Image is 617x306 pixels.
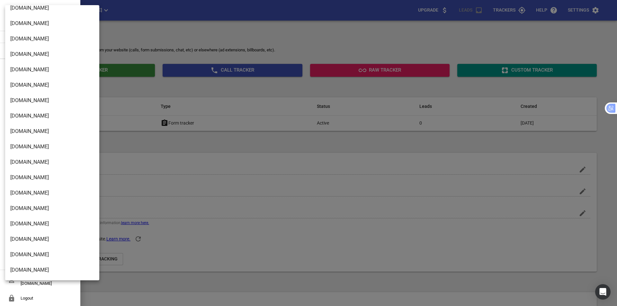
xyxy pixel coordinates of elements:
li: [DOMAIN_NAME] [5,262,104,278]
li: [DOMAIN_NAME] [5,232,104,247]
li: [DOMAIN_NAME] [5,77,104,93]
li: [DOMAIN_NAME] [5,124,104,139]
li: [DOMAIN_NAME] [5,93,104,108]
li: [DOMAIN_NAME] [5,170,104,185]
li: [DOMAIN_NAME] [5,108,104,124]
li: [DOMAIN_NAME] [5,62,104,77]
li: [DOMAIN_NAME] [5,47,104,62]
li: [DOMAIN_NAME] [5,247,104,262]
li: [DOMAIN_NAME] [5,16,104,31]
li: [DOMAIN_NAME] [5,216,104,232]
li: [DOMAIN_NAME] [5,185,104,201]
li: [DOMAIN_NAME] [5,31,104,47]
li: [DOMAIN_NAME] [5,0,104,16]
div: Open Intercom Messenger [595,284,611,300]
li: [DOMAIN_NAME] [5,154,104,170]
li: [DOMAIN_NAME] [5,201,104,216]
li: [DOMAIN_NAME] [5,139,104,154]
